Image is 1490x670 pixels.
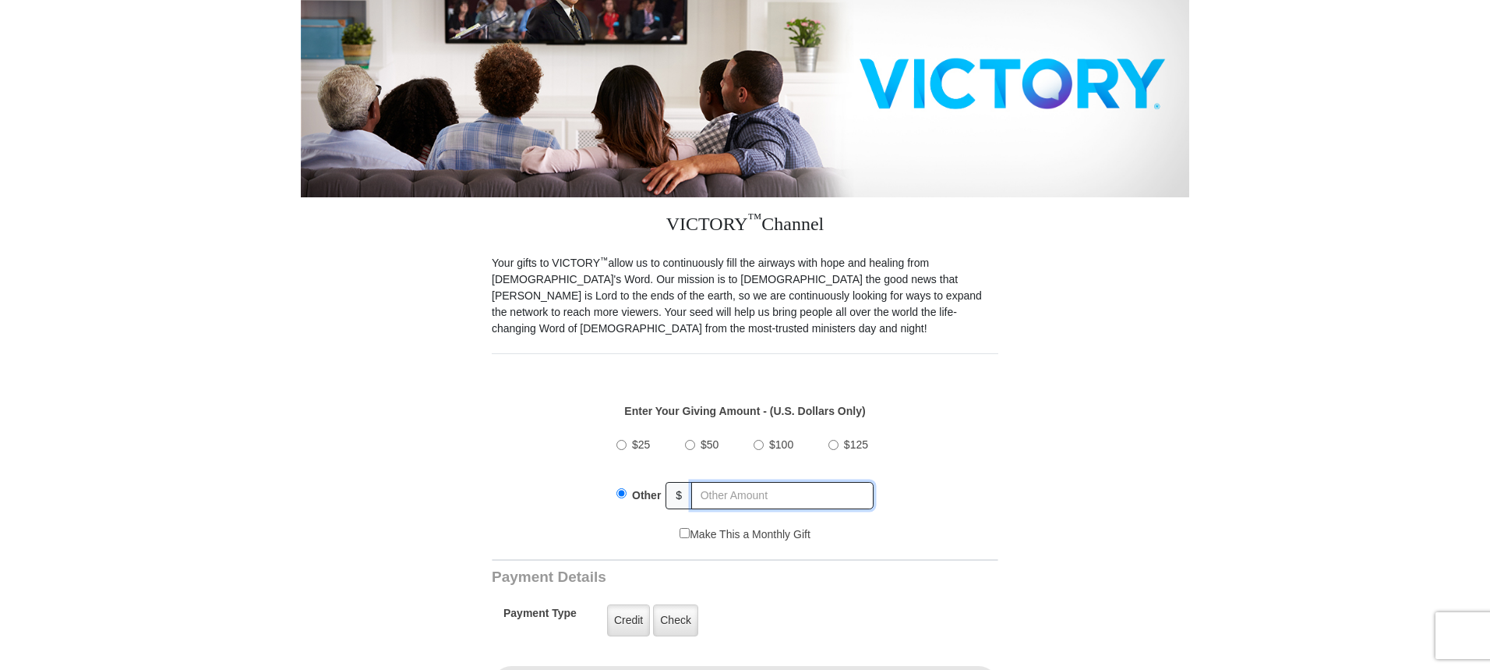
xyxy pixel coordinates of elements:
[691,482,874,509] input: Other Amount
[624,405,865,417] strong: Enter Your Giving Amount - (U.S. Dollars Only)
[769,438,793,451] span: $100
[666,482,692,509] span: $
[680,526,810,543] label: Make This a Monthly Gift
[632,489,661,502] span: Other
[680,528,690,538] input: Make This a Monthly Gift
[632,438,650,451] span: $25
[492,569,889,587] h3: Payment Details
[653,604,698,636] label: Check
[701,438,719,451] span: $50
[492,197,998,255] h3: VICTORY Channel
[492,255,998,337] p: Your gifts to VICTORY allow us to continuously fill the airways with hope and healing from [DEMOG...
[748,211,762,226] sup: ™
[600,255,609,264] sup: ™
[503,607,577,628] h5: Payment Type
[607,604,650,636] label: Credit
[844,438,868,451] span: $125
